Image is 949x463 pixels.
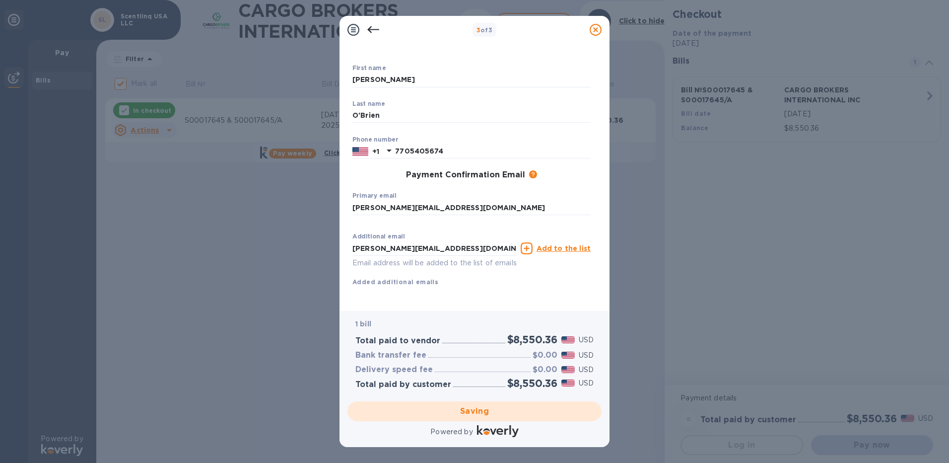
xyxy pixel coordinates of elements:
[579,378,594,388] p: USD
[352,234,405,240] label: Additional email
[430,427,473,437] p: Powered by
[561,336,575,343] img: USD
[579,335,594,345] p: USD
[537,244,591,252] u: Add to the list
[352,108,591,123] input: Enter your last name
[406,170,525,180] h3: Payment Confirmation Email
[507,333,557,346] h2: $8,550.36
[355,365,433,375] h3: Delivery speed fee
[352,278,438,286] b: Added additional emails
[352,200,591,215] input: Enter your primary email
[355,320,371,328] b: 1 bill
[561,352,575,359] img: USD
[395,144,591,159] input: Enter your phone number
[352,137,398,143] label: Phone number
[507,377,557,389] h2: $8,550.36
[355,351,426,360] h3: Bank transfer fee
[476,26,493,34] b: of 3
[579,350,594,361] p: USD
[352,66,386,72] label: First name
[355,380,451,389] h3: Total paid by customer
[477,425,519,437] img: Logo
[352,73,591,87] input: Enter your first name
[352,241,517,256] input: Enter additional email
[352,146,368,157] img: US
[476,26,480,34] span: 3
[352,257,517,269] p: Email address will be added to the list of emails
[355,336,440,346] h3: Total paid to vendor
[561,366,575,373] img: USD
[533,365,557,375] h3: $0.00
[561,380,575,386] img: USD
[579,365,594,375] p: USD
[352,193,397,199] label: Primary email
[352,101,385,107] label: Last name
[533,351,557,360] h3: $0.00
[372,147,379,156] p: +1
